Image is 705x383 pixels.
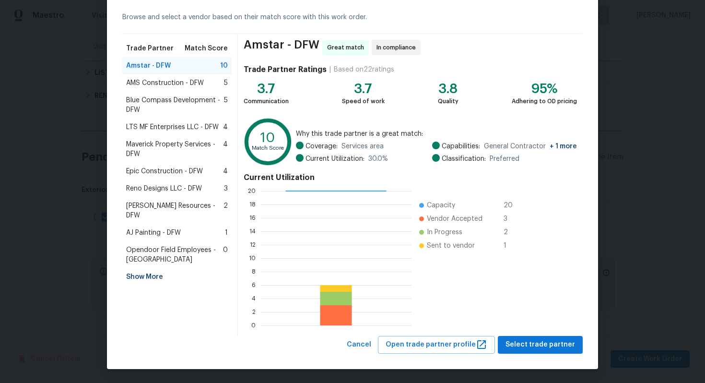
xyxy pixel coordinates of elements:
[244,40,319,55] span: Amstar - DFW
[249,228,256,234] text: 14
[126,167,203,176] span: Epic Construction - DFW
[427,241,475,251] span: Sent to vendor
[126,245,223,264] span: Opendoor Field Employees - [GEOGRAPHIC_DATA]
[223,167,228,176] span: 4
[223,245,228,264] span: 0
[244,173,577,182] h4: Current Utilization
[224,96,228,115] span: 5
[490,154,519,164] span: Preferred
[334,65,394,74] div: Based on 22 ratings
[224,184,228,193] span: 3
[427,214,482,224] span: Vendor Accepted
[438,84,458,94] div: 3.8
[126,201,223,220] span: [PERSON_NAME] Resources - DFW
[378,336,495,354] button: Open trade partner profile
[249,202,256,207] text: 18
[305,142,338,151] span: Coverage:
[223,201,228,220] span: 2
[504,214,519,224] span: 3
[376,43,420,52] span: In compliance
[512,84,577,94] div: 95%
[126,96,224,115] span: Blue Compass Development - DFW
[252,145,284,151] text: Match Score
[223,140,228,159] span: 4
[126,44,174,53] span: Trade Partner
[438,96,458,106] div: Quality
[252,309,256,315] text: 2
[442,142,480,151] span: Capabilities:
[126,184,202,193] span: Reno Designs LLC - DFW
[347,339,371,351] span: Cancel
[550,143,577,150] span: + 1 more
[498,336,583,354] button: Select trade partner
[244,96,289,106] div: Communication
[427,201,455,210] span: Capacity
[244,65,327,74] h4: Trade Partner Ratings
[249,255,256,261] text: 10
[512,96,577,106] div: Adhering to OD pricing
[223,122,228,132] span: 4
[250,242,256,248] text: 12
[249,215,256,221] text: 16
[305,154,364,164] span: Current Utilization:
[484,142,577,151] span: General Contractor
[427,227,462,237] span: In Progress
[185,44,228,53] span: Match Score
[126,228,181,238] span: AJ Painting - DFW
[386,339,487,351] span: Open trade partner profile
[505,339,575,351] span: Select trade partner
[260,131,275,144] text: 10
[225,228,228,238] span: 1
[343,336,375,354] button: Cancel
[126,78,204,88] span: AMS Construction - DFW
[224,78,228,88] span: 5
[126,140,223,159] span: Maverick Property Services - DFW
[248,188,256,194] text: 20
[342,84,385,94] div: 3.7
[126,61,171,71] span: Amstar - DFW
[504,227,519,237] span: 2
[126,122,219,132] span: LTS MF Enterprises LLC - DFW
[342,96,385,106] div: Speed of work
[296,129,577,139] span: Why this trade partner is a great match:
[244,84,289,94] div: 3.7
[368,154,388,164] span: 30.0 %
[341,142,384,151] span: Services area
[122,268,232,286] div: Show More
[504,241,519,251] span: 1
[327,43,368,52] span: Great match
[252,282,256,288] text: 6
[122,1,583,34] div: Browse and select a vendor based on their match score with this work order.
[252,296,256,301] text: 4
[220,61,228,71] span: 10
[252,269,256,275] text: 8
[504,201,519,210] span: 20
[442,154,486,164] span: Classification:
[327,65,334,74] div: |
[251,323,256,328] text: 0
